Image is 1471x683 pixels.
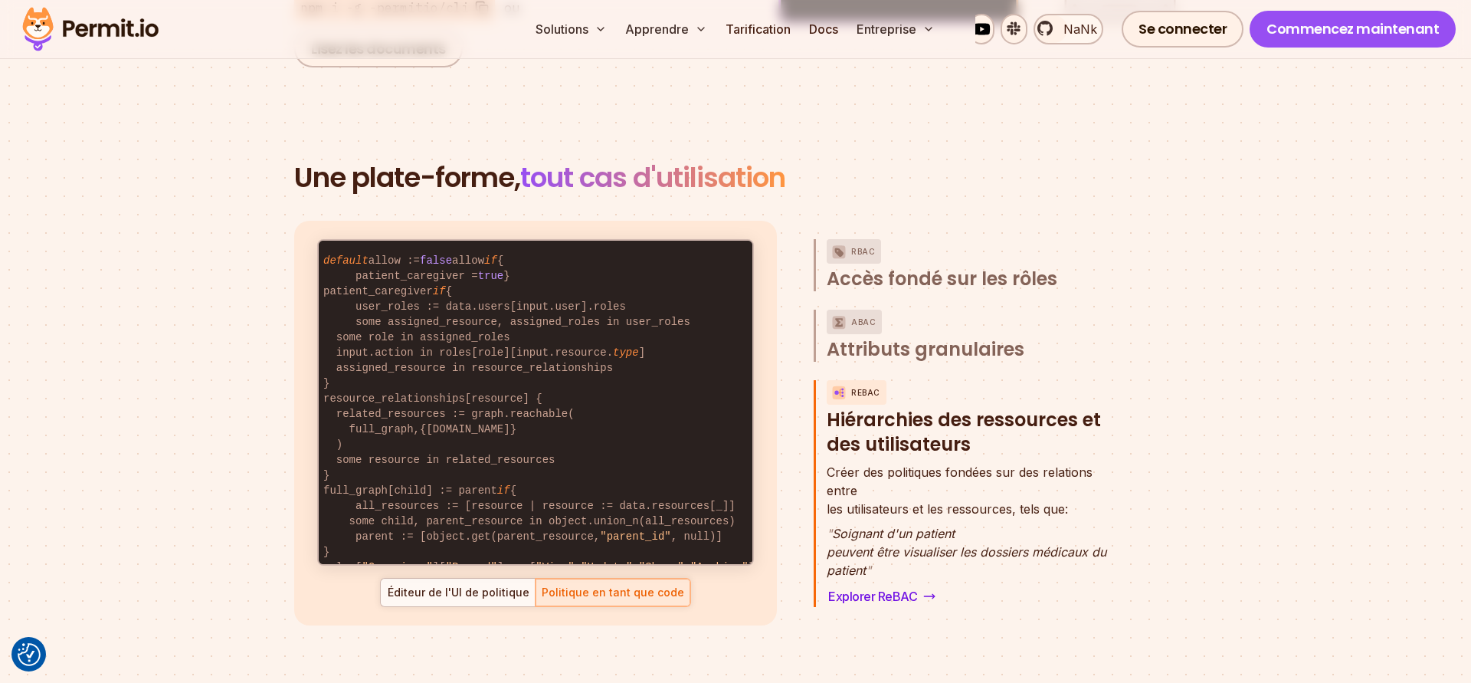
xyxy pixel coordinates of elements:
span: if [497,484,510,497]
a: Se connecter [1122,11,1243,48]
img: Revisit consent button [18,643,41,666]
span: "Archive" [690,561,749,573]
span: if [484,254,497,267]
button: ABACAttributs granulaires [827,310,1112,362]
button: Solutions [529,14,613,44]
span: Créer des politiques fondées sur des relations entre [827,463,1112,500]
button: Entreprise [850,14,941,44]
span: "parent_id" [600,530,670,543]
span: " [827,526,832,541]
div: Éditeur de l'UI de politique [387,585,529,600]
span: "View" [536,561,574,573]
span: " [866,563,871,578]
span: "Record" [446,561,497,573]
p: Soignant d'un patient peuvent être visualiser les dossiers médicaux du patient [827,524,1112,580]
span: "Update" [581,561,632,573]
button: Éditeur de l'UI de politique [380,578,536,607]
span: if [433,285,446,297]
span: NaNk [1054,20,1097,38]
button: RBACAccès fondé sur les rôles [827,239,1112,291]
span: Attributs granulaires [827,337,1024,362]
button: Consent Preferences [18,643,41,666]
img: Permit logo [15,3,165,55]
a: Explorer ReBAC [827,586,937,607]
span: "Share" [639,561,684,573]
span: tout cas d'utilisation [520,158,785,197]
p: ABAC [851,310,876,334]
span: default [323,254,369,267]
h2: Une plate-forme, [294,163,1177,193]
p: RBAC [851,239,875,264]
span: "Caregiver" [362,561,432,573]
span: true [478,270,504,282]
a: NaNk [1034,14,1103,44]
div: ReBACHiérarchies des ressources et des utilisateurs [827,463,1112,607]
span: type [613,346,639,359]
a: Commencez maintenant [1250,11,1456,48]
code: allow := allow { patient_caregiver = } patient_caregiver { user_roles := data.users[input.user].r... [319,241,752,587]
a: Docs [803,14,844,44]
span: false [420,254,452,267]
a: Tarification [719,14,797,44]
p: les utilisateurs et les ressources, tels que: [827,463,1112,518]
button: Apprendre [619,14,713,44]
span: Accès fondé sur les rôles [827,267,1057,291]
